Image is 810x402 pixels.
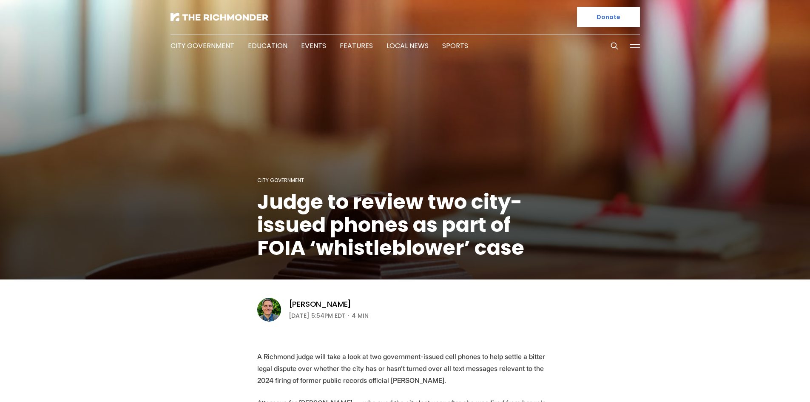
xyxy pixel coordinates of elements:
time: [DATE] 5:54PM EDT [289,311,346,321]
a: Sports [442,41,468,51]
a: City Government [257,177,304,184]
a: Events [301,41,326,51]
a: Local News [387,41,429,51]
p: A Richmond judge will take a look at two government-issued cell phones to help settle a bitter le... [257,351,553,386]
img: Graham Moomaw [257,298,281,322]
a: Features [340,41,373,51]
iframe: portal-trigger [738,360,810,402]
a: City Government [171,41,234,51]
a: Education [248,41,287,51]
img: The Richmonder [171,13,268,21]
button: Search this site [608,40,621,52]
span: 4 min [352,311,369,321]
a: [PERSON_NAME] [289,299,352,309]
a: Donate [577,7,640,27]
h1: Judge to review two city-issued phones as part of FOIA ‘whistleblower’ case [257,191,553,259]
